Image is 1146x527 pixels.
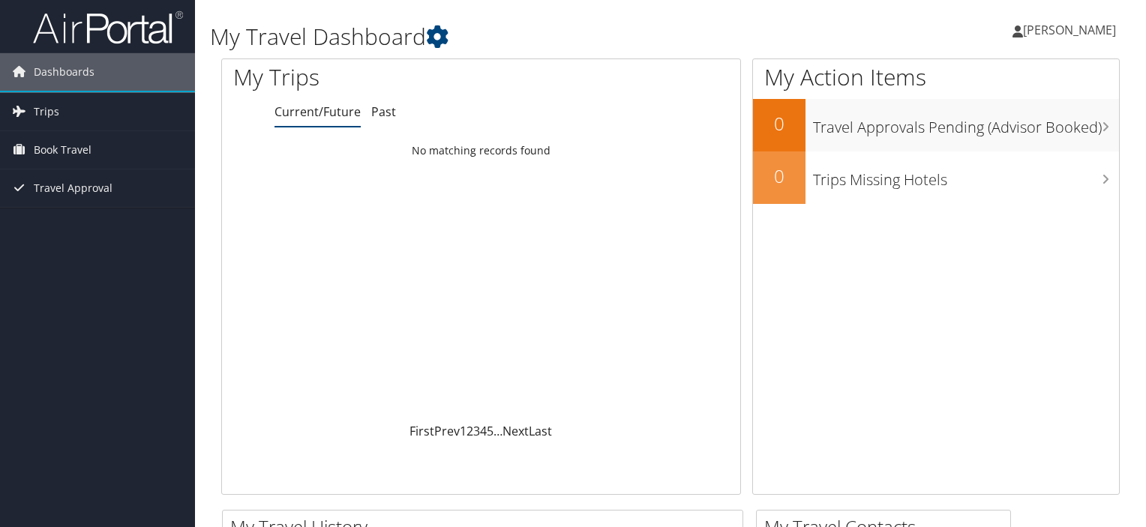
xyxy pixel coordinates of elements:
span: Trips [34,93,59,130]
a: Current/Future [274,103,361,120]
h2: 0 [753,163,805,189]
img: airportal-logo.png [33,10,183,45]
span: Dashboards [34,53,94,91]
span: … [493,423,502,439]
h1: My Trips [233,61,513,93]
a: 0Travel Approvals Pending (Advisor Booked) [753,99,1119,151]
a: 5 [487,423,493,439]
a: Prev [434,423,460,439]
span: Book Travel [34,131,91,169]
a: 2 [466,423,473,439]
h1: My Action Items [753,61,1119,93]
a: First [409,423,434,439]
span: [PERSON_NAME] [1023,22,1116,38]
a: 0Trips Missing Hotels [753,151,1119,204]
td: No matching records found [222,137,740,164]
h3: Travel Approvals Pending (Advisor Booked) [813,109,1119,138]
a: [PERSON_NAME] [1012,7,1131,52]
a: Past [371,103,396,120]
a: Last [529,423,552,439]
a: 3 [473,423,480,439]
h2: 0 [753,111,805,136]
span: Travel Approval [34,169,112,207]
a: 1 [460,423,466,439]
a: Next [502,423,529,439]
a: 4 [480,423,487,439]
h3: Trips Missing Hotels [813,162,1119,190]
h1: My Travel Dashboard [210,21,824,52]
